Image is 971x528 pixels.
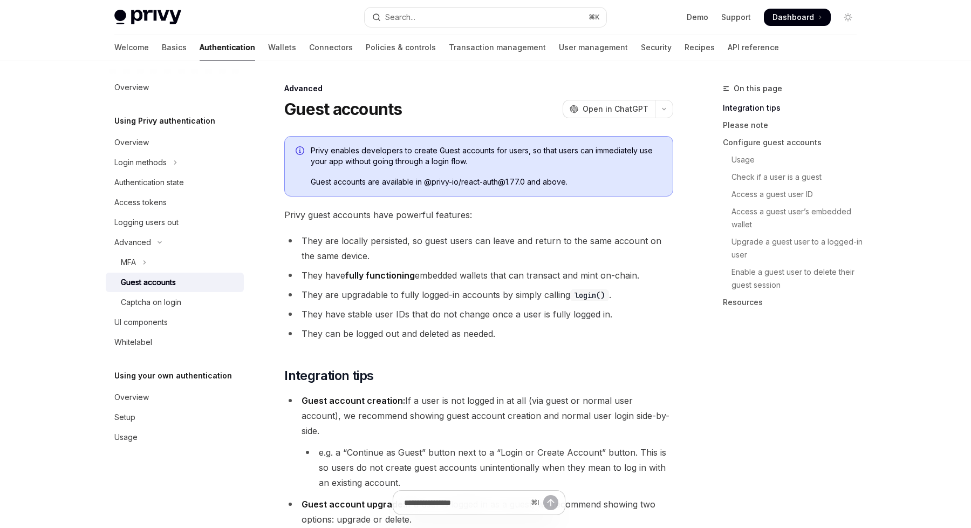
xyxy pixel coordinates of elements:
[734,82,782,95] span: On this page
[106,293,244,312] a: Captcha on login
[284,207,673,222] span: Privy guest accounts have powerful features:
[114,156,167,169] div: Login methods
[772,12,814,23] span: Dashboard
[345,270,415,281] strong: fully functioning
[268,35,296,60] a: Wallets
[284,326,673,341] li: They can be logged out and deleted as needed.
[114,35,149,60] a: Welcome
[723,151,865,168] a: Usage
[723,99,865,117] a: Integration tips
[309,35,353,60] a: Connectors
[106,313,244,332] a: UI components
[311,145,662,167] span: Privy enables developers to create Guest accounts for users, so that users can immediately use yo...
[114,411,135,424] div: Setup
[106,193,244,212] a: Access tokens
[723,263,865,294] a: Enable a guest user to delete their guest session
[114,136,149,149] div: Overview
[106,78,244,97] a: Overview
[723,203,865,233] a: Access a guest user’s embedded wallet
[106,133,244,152] a: Overview
[764,9,831,26] a: Dashboard
[365,8,606,27] button: Open search
[723,294,865,311] a: Resources
[106,408,244,427] a: Setup
[200,35,255,60] a: Authentication
[106,213,244,232] a: Logging users out
[685,35,715,60] a: Recipes
[121,256,136,269] div: MFA
[311,177,662,187] span: Guest accounts are available in @privy-io/react-auth@1.77.0 and above.
[723,117,865,134] a: Please note
[589,13,600,22] span: ⌘ K
[284,287,673,302] li: They are upgradable to fully logged-in accounts by simply calling .
[106,153,244,172] button: Toggle Login methods section
[302,395,405,406] strong: Guest account creation:
[723,168,865,186] a: Check if a user is a guest
[114,10,181,25] img: light logo
[106,173,244,192] a: Authentication state
[114,391,149,404] div: Overview
[721,12,751,23] a: Support
[114,81,149,94] div: Overview
[296,146,306,157] svg: Info
[687,12,708,23] a: Demo
[366,35,436,60] a: Policies & controls
[106,428,244,447] a: Usage
[121,296,181,309] div: Captcha on login
[284,99,402,119] h1: Guest accounts
[106,273,244,292] a: Guest accounts
[839,9,857,26] button: Toggle dark mode
[302,445,673,490] li: e.g. a “Continue as Guest” button next to a “Login or Create Account” button. This is so users do...
[543,495,558,510] button: Send message
[106,233,244,252] button: Toggle Advanced section
[114,369,232,382] h5: Using your own authentication
[728,35,779,60] a: API reference
[106,333,244,352] a: Whitelabel
[114,316,168,329] div: UI components
[162,35,187,60] a: Basics
[723,186,865,203] a: Access a guest user ID
[284,307,673,322] li: They have stable user IDs that do not change once a user is fully logged in.
[121,276,176,289] div: Guest accounts
[106,388,244,407] a: Overview
[106,253,244,272] button: Toggle MFA section
[563,100,655,118] button: Open in ChatGPT
[449,35,546,60] a: Transaction management
[114,196,167,209] div: Access tokens
[114,431,138,444] div: Usage
[114,216,179,229] div: Logging users out
[284,83,673,94] div: Advanced
[723,233,865,263] a: Upgrade a guest user to a logged-in user
[114,236,151,249] div: Advanced
[385,11,415,24] div: Search...
[114,114,215,127] h5: Using Privy authentication
[284,367,373,384] span: Integration tips
[559,35,628,60] a: User management
[641,35,672,60] a: Security
[284,393,673,490] li: If a user is not logged in at all (via guest or normal user account), we recommend showing guest ...
[284,268,673,283] li: They have embedded wallets that can transact and mint on-chain.
[114,176,184,189] div: Authentication state
[570,289,609,301] code: login()
[583,104,648,114] span: Open in ChatGPT
[284,233,673,263] li: They are locally persisted, so guest users can leave and return to the same account on the same d...
[723,134,865,151] a: Configure guest accounts
[114,336,152,349] div: Whitelabel
[404,491,526,515] input: Ask a question...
